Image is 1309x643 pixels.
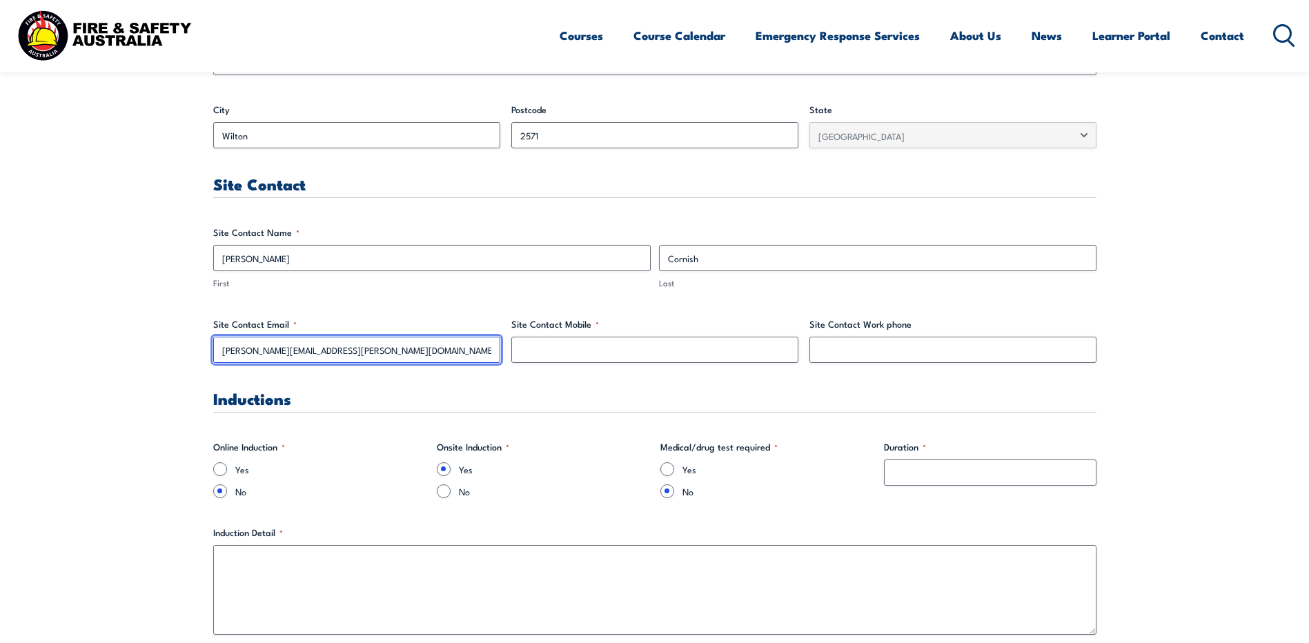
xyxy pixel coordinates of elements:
[459,462,649,476] label: Yes
[213,317,500,331] label: Site Contact Email
[213,277,651,290] label: First
[213,103,500,117] label: City
[659,277,1096,290] label: Last
[682,462,873,476] label: Yes
[884,440,1096,454] label: Duration
[950,17,1001,54] a: About Us
[809,317,1096,331] label: Site Contact Work phone
[213,440,285,454] legend: Online Induction
[1092,17,1170,54] a: Learner Portal
[560,17,603,54] a: Courses
[511,317,798,331] label: Site Contact Mobile
[1201,17,1244,54] a: Contact
[511,103,798,117] label: Postcode
[1032,17,1062,54] a: News
[682,484,873,498] label: No
[809,103,1096,117] label: State
[459,484,649,498] label: No
[633,17,725,54] a: Course Calendar
[213,226,299,239] legend: Site Contact Name
[213,526,1096,540] label: Induction Detail
[756,17,920,54] a: Emergency Response Services
[235,484,426,498] label: No
[660,440,778,454] legend: Medical/drug test required
[213,390,1096,406] h3: Inductions
[437,440,509,454] legend: Onsite Induction
[235,462,426,476] label: Yes
[213,176,1096,192] h3: Site Contact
